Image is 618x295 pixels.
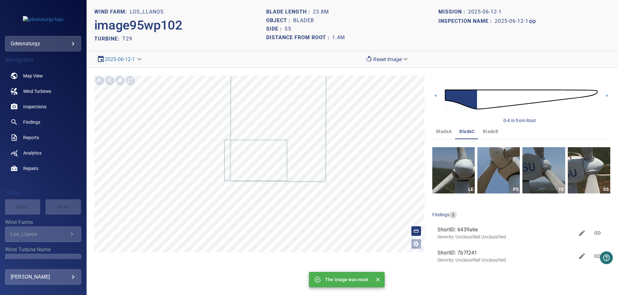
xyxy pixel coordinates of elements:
[5,99,81,114] a: inspections noActive
[115,76,125,86] img: Go home
[325,276,369,283] p: The image was reset
[459,128,475,136] span: bladeC
[23,103,46,110] span: Inspections
[94,54,145,65] div: 2025-06-12-1
[437,234,574,240] p: Severity: Unclassified Unclassified
[432,212,449,217] span: findings
[266,35,332,41] h1: Distance from root :
[266,26,285,32] h1: Side :
[11,231,68,237] div: Los_Llanos
[602,185,610,193] div: SS
[5,254,81,269] div: Wind Turbine Name
[11,258,68,264] div: T29 / Los_Llanos
[266,18,293,24] h1: Object :
[373,56,401,62] em: Reset Image
[467,185,475,193] div: LE
[5,145,81,161] a: analytics noActive
[94,18,183,33] h2: image95wp102
[568,147,610,193] a: SS
[5,114,81,130] a: findings noActive
[5,161,81,176] a: repairs noActive
[362,54,412,65] div: Reset Image
[23,119,40,125] span: Findings
[5,36,81,51] div: gdesnaturgy
[293,18,314,24] h1: bladeB
[557,185,565,193] div: TE
[468,9,502,15] h1: 2025-06-12-1
[23,134,39,141] span: Reports
[94,36,122,42] h2: TURBINE:
[130,9,164,15] h1: Los_Llanos
[23,73,43,79] span: Map View
[449,212,457,218] span: 2
[23,150,42,156] span: Analytics
[11,39,76,49] div: gdesnaturgy
[23,165,38,172] span: Repairs
[23,88,51,94] span: Wind Turbines
[5,247,81,252] label: Wind Turbine Name
[512,185,520,193] div: PS
[5,227,81,242] div: Wind Farms
[495,18,529,24] h1: 2025-06-12-1
[266,9,313,15] h1: Blade length :
[437,226,574,234] span: ShortID: 6439a6e
[445,81,598,118] img: d
[411,239,421,249] button: Open image filters and tagging options
[94,76,105,86] img: Zoom in
[477,147,520,193] a: PS
[94,9,130,15] h1: WIND FARM:
[503,117,536,124] div: 0-4 m from Root
[432,147,475,193] a: LE
[5,84,81,99] a: windturbines noActive
[105,56,135,62] a: 2025-06-12-1
[285,26,292,32] h1: SS
[332,35,345,41] h1: 1.4m
[5,190,81,196] h4: Filters
[436,128,452,136] span: bladeA
[437,257,574,263] p: Severity: Unclassified Unclassified
[105,76,115,86] img: Zoom out
[495,18,536,25] a: 2025-06-12-1
[438,9,468,15] h1: Mission :
[125,76,136,86] img: Toggle full page
[374,275,382,284] button: Close
[438,18,495,24] h1: Inspection name :
[23,16,63,22] img: gdesnaturgy-logo
[313,9,329,15] h1: 23.8m
[522,147,565,193] a: TE
[5,220,81,225] label: Wind Farms
[437,249,574,257] span: ShortID: 7b7f241
[5,68,81,84] a: map noActive
[483,128,498,136] span: bladeB
[5,57,81,63] h4: Navigation
[11,272,76,282] div: [PERSON_NAME]
[122,36,132,42] h2: T29
[5,130,81,145] a: reports noActive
